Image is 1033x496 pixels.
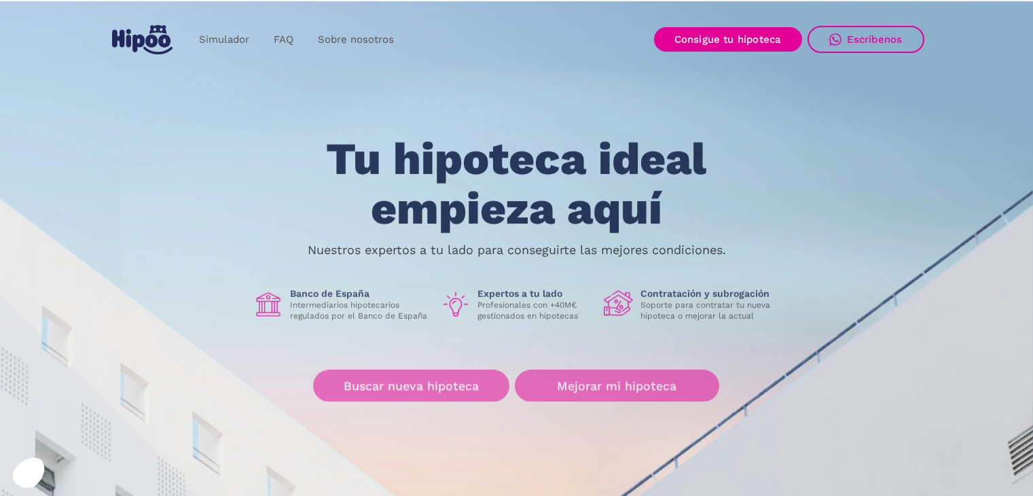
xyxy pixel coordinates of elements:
p: Soporte para contratar tu nueva hipoteca o mejorar la actual [640,300,780,321]
a: Simulador [187,26,261,53]
a: Sobre nosotros [306,26,406,53]
h1: Tu hipoteca ideal empieza aquí [259,135,774,233]
h1: Expertos a tu lado [477,287,593,300]
a: home [109,20,176,60]
h1: Contratación y subrogación [640,287,780,300]
p: Nuestros expertos a tu lado para conseguirte las mejores condiciones. [308,245,726,255]
a: Buscar nueva hipoteca [313,370,509,402]
a: FAQ [261,26,306,53]
a: Escríbenos [808,26,924,53]
div: Escríbenos [847,33,903,46]
h1: Banco de España [290,287,430,300]
a: Mejorar mi hipoteca [515,370,719,402]
a: Consigue tu hipoteca [654,27,802,52]
p: Intermediarios hipotecarios regulados por el Banco de España [290,300,430,321]
p: Profesionales con +40M€ gestionados en hipotecas [477,300,593,321]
